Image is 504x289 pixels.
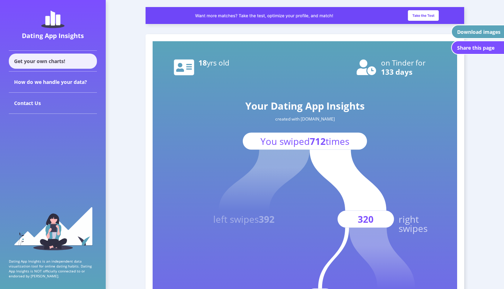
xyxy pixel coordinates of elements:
[13,206,93,250] img: sidebar_girl.91b9467e.svg
[11,31,95,40] div: Dating App Insights
[9,259,97,278] p: Dating App Insights is an independent data visualization tool for online dating habits. Dating Ap...
[9,54,97,69] div: Get your own charts!
[41,11,64,28] img: dating-app-insights-logo.5abe6921.svg
[213,213,275,226] text: left swipes
[326,135,349,148] tspan: times
[275,116,335,122] text: created with [DOMAIN_NAME]
[358,213,374,226] text: 320
[9,72,97,93] div: How do we handle your data?
[399,222,428,235] text: swipes
[457,44,494,51] div: Share this page
[381,58,426,68] text: on Tinder for
[259,213,275,226] tspan: 392
[207,58,229,68] tspan: yrs old
[381,67,412,77] text: 133 days
[451,25,504,39] button: Download images
[310,135,326,148] tspan: 712
[260,135,349,148] text: You swiped
[146,7,464,24] img: roast_slim_banner.a2e79667.png
[9,93,97,114] div: Contact Us
[451,41,504,55] button: Share this page
[457,29,500,35] div: Download images
[245,99,365,112] text: Your Dating App Insights
[399,213,419,226] text: right
[198,58,229,68] text: 18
